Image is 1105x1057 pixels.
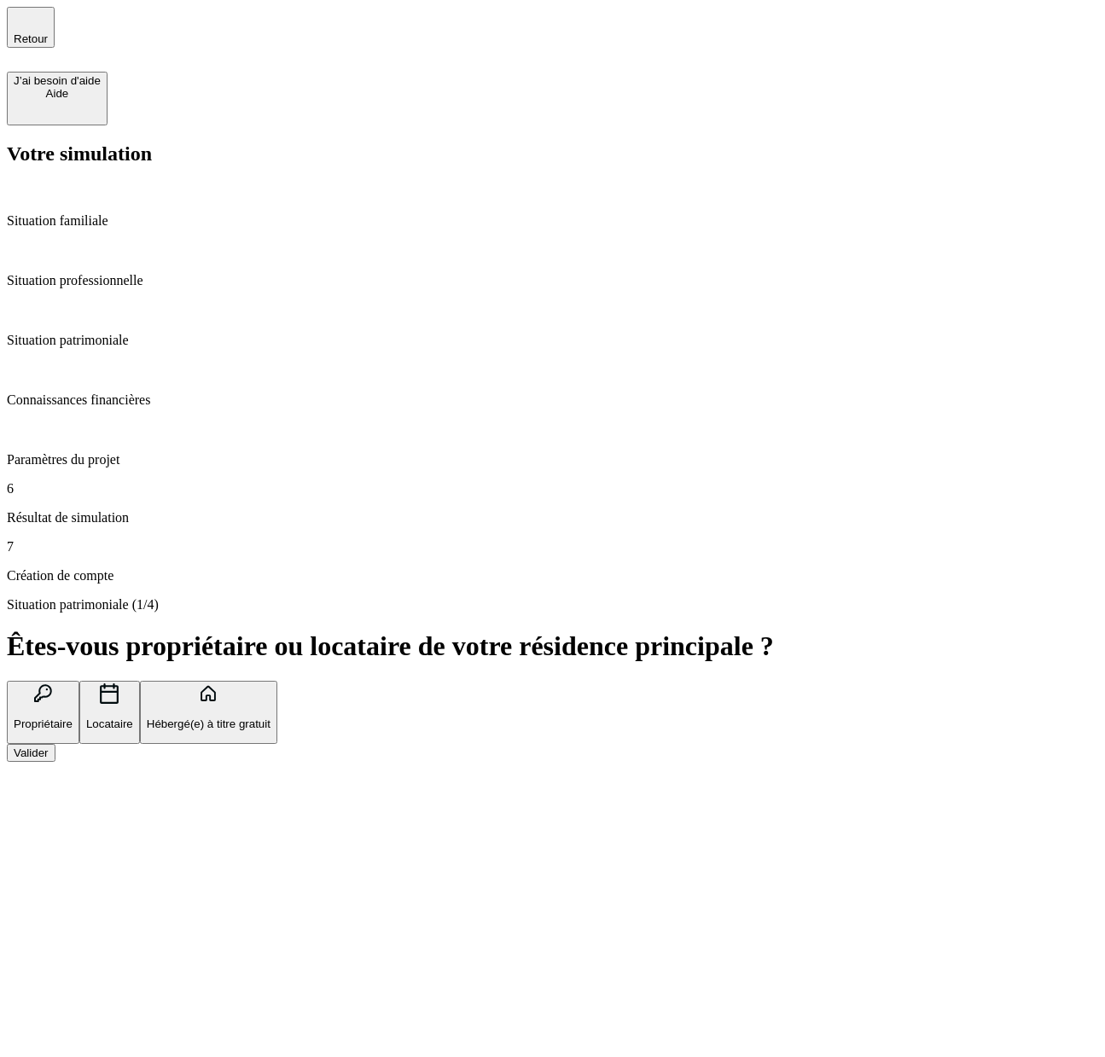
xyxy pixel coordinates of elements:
button: Propriétaire [7,681,79,745]
button: Valider [7,744,55,762]
p: Paramètres du projet [7,452,1098,468]
button: Retour [7,7,55,48]
p: Situation professionnelle [7,273,1098,288]
p: 7 [7,539,1098,555]
p: Connaissances financières [7,392,1098,408]
button: Locataire [79,681,140,745]
p: Situation familiale [7,213,1098,229]
h1: Êtes-vous propriétaire ou locataire de votre résidence principale ? [7,630,1098,662]
p: Résultat de simulation [7,510,1098,526]
p: Propriétaire [14,717,73,730]
div: Aide [14,87,101,100]
div: J’ai besoin d'aide [14,74,101,87]
button: J’ai besoin d'aideAide [7,72,108,125]
span: Retour [14,32,48,45]
p: Situation patrimoniale (1/4) [7,597,1098,613]
p: Locataire [86,717,133,730]
p: 6 [7,481,1098,497]
p: Création de compte [7,568,1098,584]
div: Valider [14,746,49,759]
p: Hébergé(e) à titre gratuit [147,717,270,730]
p: Situation patrimoniale [7,333,1098,348]
h2: Votre simulation [7,142,1098,166]
button: Hébergé(e) à titre gratuit [140,681,277,745]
